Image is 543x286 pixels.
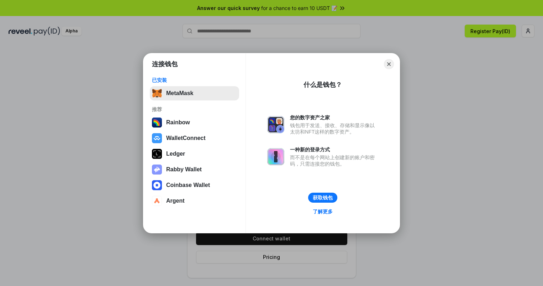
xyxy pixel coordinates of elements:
img: svg+xml,%3Csvg%20xmlns%3D%22http%3A%2F%2Fwww.w3.org%2F2000%2Fsvg%22%20fill%3D%22none%22%20viewBox... [267,116,284,133]
img: svg+xml,%3Csvg%20xmlns%3D%22http%3A%2F%2Fwww.w3.org%2F2000%2Fsvg%22%20fill%3D%22none%22%20viewBox... [267,148,284,165]
div: 获取钱包 [313,194,333,201]
button: Rainbow [150,115,239,130]
button: Argent [150,194,239,208]
h1: 连接钱包 [152,60,178,68]
div: 已安装 [152,77,237,83]
img: svg+xml,%3Csvg%20xmlns%3D%22http%3A%2F%2Fwww.w3.org%2F2000%2Fsvg%22%20width%3D%2228%22%20height%3... [152,149,162,159]
a: 了解更多 [309,207,337,216]
button: Close [384,59,394,69]
div: WalletConnect [166,135,206,141]
div: Coinbase Wallet [166,182,210,188]
img: svg+xml,%3Csvg%20width%3D%22120%22%20height%3D%22120%22%20viewBox%3D%220%200%20120%20120%22%20fil... [152,118,162,128]
button: 获取钱包 [308,193,337,203]
div: 一种新的登录方式 [290,146,378,153]
button: Ledger [150,147,239,161]
div: 推荐 [152,106,237,113]
div: Ledger [166,151,185,157]
img: svg+xml,%3Csvg%20fill%3D%22none%22%20height%3D%2233%22%20viewBox%3D%220%200%2035%2033%22%20width%... [152,88,162,98]
button: Rabby Wallet [150,162,239,177]
div: 什么是钱包？ [304,80,342,89]
div: 钱包用于发送、接收、存储和显示像以太坊和NFT这样的数字资产。 [290,122,378,135]
img: svg+xml,%3Csvg%20width%3D%2228%22%20height%3D%2228%22%20viewBox%3D%220%200%2028%2028%22%20fill%3D... [152,196,162,206]
button: Coinbase Wallet [150,178,239,192]
button: MetaMask [150,86,239,100]
div: Rainbow [166,119,190,126]
img: svg+xml,%3Csvg%20width%3D%2228%22%20height%3D%2228%22%20viewBox%3D%220%200%2028%2028%22%20fill%3D... [152,133,162,143]
div: 而不是在每个网站上创建新的账户和密码，只需连接您的钱包。 [290,154,378,167]
img: svg+xml,%3Csvg%20xmlns%3D%22http%3A%2F%2Fwww.w3.org%2F2000%2Fsvg%22%20fill%3D%22none%22%20viewBox... [152,165,162,175]
div: Argent [166,198,185,204]
div: Rabby Wallet [166,166,202,173]
div: 您的数字资产之家 [290,114,378,121]
img: svg+xml,%3Csvg%20width%3D%2228%22%20height%3D%2228%22%20viewBox%3D%220%200%2028%2028%22%20fill%3D... [152,180,162,190]
div: MetaMask [166,90,193,97]
div: 了解更多 [313,208,333,215]
button: WalletConnect [150,131,239,145]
